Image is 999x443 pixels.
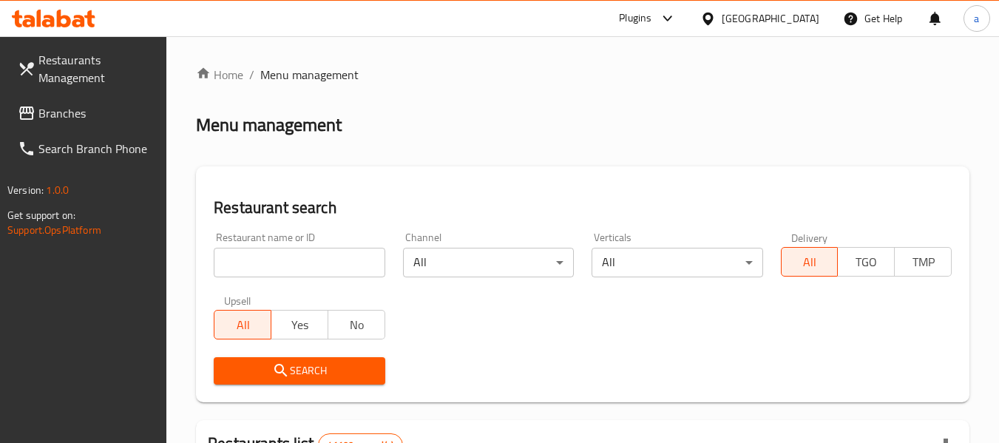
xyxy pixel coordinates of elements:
a: Support.OpsPlatform [7,220,101,240]
button: All [214,310,271,339]
span: Get support on: [7,206,75,225]
button: No [328,310,385,339]
div: All [592,248,762,277]
span: Restaurants Management [38,51,155,87]
a: Search Branch Phone [6,131,167,166]
nav: breadcrumb [196,66,969,84]
a: Branches [6,95,167,131]
span: Search Branch Phone [38,140,155,158]
li: / [249,66,254,84]
button: Search [214,357,385,385]
div: Plugins [619,10,651,27]
span: Yes [277,314,322,336]
span: All [220,314,265,336]
div: [GEOGRAPHIC_DATA] [722,10,819,27]
button: TMP [894,247,952,277]
button: All [781,247,839,277]
span: Version: [7,180,44,200]
label: Upsell [224,295,251,305]
span: TMP [901,251,946,273]
span: Search [226,362,373,380]
a: Restaurants Management [6,42,167,95]
h2: Restaurant search [214,197,952,219]
h2: Menu management [196,113,342,137]
button: TGO [837,247,895,277]
span: 1.0.0 [46,180,69,200]
span: Menu management [260,66,359,84]
div: All [403,248,574,277]
button: Yes [271,310,328,339]
input: Search for restaurant name or ID.. [214,248,385,277]
span: All [788,251,833,273]
span: Branches [38,104,155,122]
label: Delivery [791,232,828,243]
span: No [334,314,379,336]
a: Home [196,66,243,84]
span: a [974,10,979,27]
span: TGO [844,251,889,273]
